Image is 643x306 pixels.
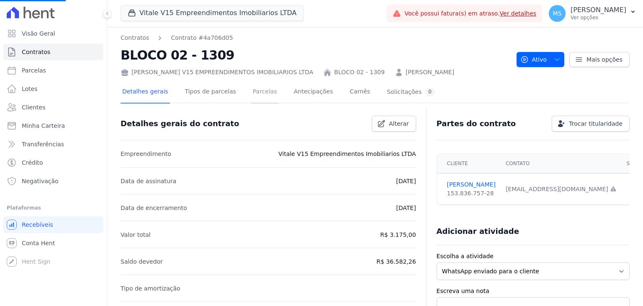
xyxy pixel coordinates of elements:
[22,48,50,56] span: Contratos
[251,81,279,104] a: Parcelas
[183,81,238,104] a: Tipos de parcelas
[3,216,103,233] a: Recebíveis
[520,52,547,67] span: Ativo
[22,103,45,112] span: Clientes
[437,154,501,174] th: Cliente
[569,52,630,67] a: Mais opções
[171,34,233,42] a: Contrato #4a706d05
[121,283,180,293] p: Tipo de amortização
[404,9,536,18] span: Você possui fatura(s) em atraso.
[501,154,622,174] th: Contato
[517,52,565,67] button: Ativo
[121,230,151,240] p: Valor total
[571,14,626,21] p: Ver opções
[542,2,643,25] button: MS [PERSON_NAME] Ver opções
[3,25,103,42] a: Visão Geral
[376,257,416,267] p: R$ 36.582,26
[121,203,187,213] p: Data de encerramento
[396,203,416,213] p: [DATE]
[553,10,562,16] span: MS
[3,44,103,60] a: Contratos
[372,116,416,132] a: Alterar
[121,176,176,186] p: Data de assinatura
[3,173,103,189] a: Negativação
[121,46,510,65] h2: BLOCO 02 - 1309
[389,119,409,128] span: Alterar
[22,158,43,167] span: Crédito
[3,235,103,252] a: Conta Hent
[7,203,100,213] div: Plataformas
[3,154,103,171] a: Crédito
[22,122,65,130] span: Minha Carteira
[3,80,103,97] a: Lotes
[121,81,170,104] a: Detalhes gerais
[396,176,416,186] p: [DATE]
[22,239,55,247] span: Conta Hent
[121,68,313,77] div: [PERSON_NAME] V15 EMPREENDIMENTOS IMOBILIARIOS LTDA
[387,88,435,96] div: Solicitações
[22,140,64,148] span: Transferências
[348,81,372,104] a: Carnês
[334,68,385,77] a: BLOCO 02 - 1309
[437,119,516,129] h3: Partes do contrato
[3,117,103,134] a: Minha Carteira
[569,119,622,128] span: Trocar titularidade
[121,119,239,129] h3: Detalhes gerais do contrato
[406,68,454,77] a: [PERSON_NAME]
[437,226,519,236] h3: Adicionar atividade
[121,149,171,159] p: Empreendimento
[22,66,46,75] span: Parcelas
[22,29,55,38] span: Visão Geral
[552,116,630,132] a: Trocar titularidade
[121,5,304,21] button: Vitale V15 Empreendimentos Imobiliarios LTDA
[425,88,435,96] div: 0
[3,136,103,153] a: Transferências
[3,62,103,79] a: Parcelas
[22,220,53,229] span: Recebíveis
[121,34,510,42] nav: Breadcrumb
[506,185,617,194] div: [EMAIL_ADDRESS][DOMAIN_NAME]
[22,177,59,185] span: Negativação
[121,257,163,267] p: Saldo devedor
[292,81,335,104] a: Antecipações
[385,81,437,104] a: Solicitações0
[22,85,38,93] span: Lotes
[380,230,416,240] p: R$ 3.175,00
[500,10,537,17] a: Ver detalhes
[437,252,630,261] label: Escolha a atividade
[447,180,496,189] a: [PERSON_NAME]
[571,6,626,14] p: [PERSON_NAME]
[586,55,622,64] span: Mais opções
[121,34,233,42] nav: Breadcrumb
[437,287,630,296] label: Escreva uma nota
[3,99,103,116] a: Clientes
[121,34,149,42] a: Contratos
[278,149,416,159] p: Vitale V15 Empreendimentos Imobiliarios LTDA
[447,189,496,198] div: 153.836.757-28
